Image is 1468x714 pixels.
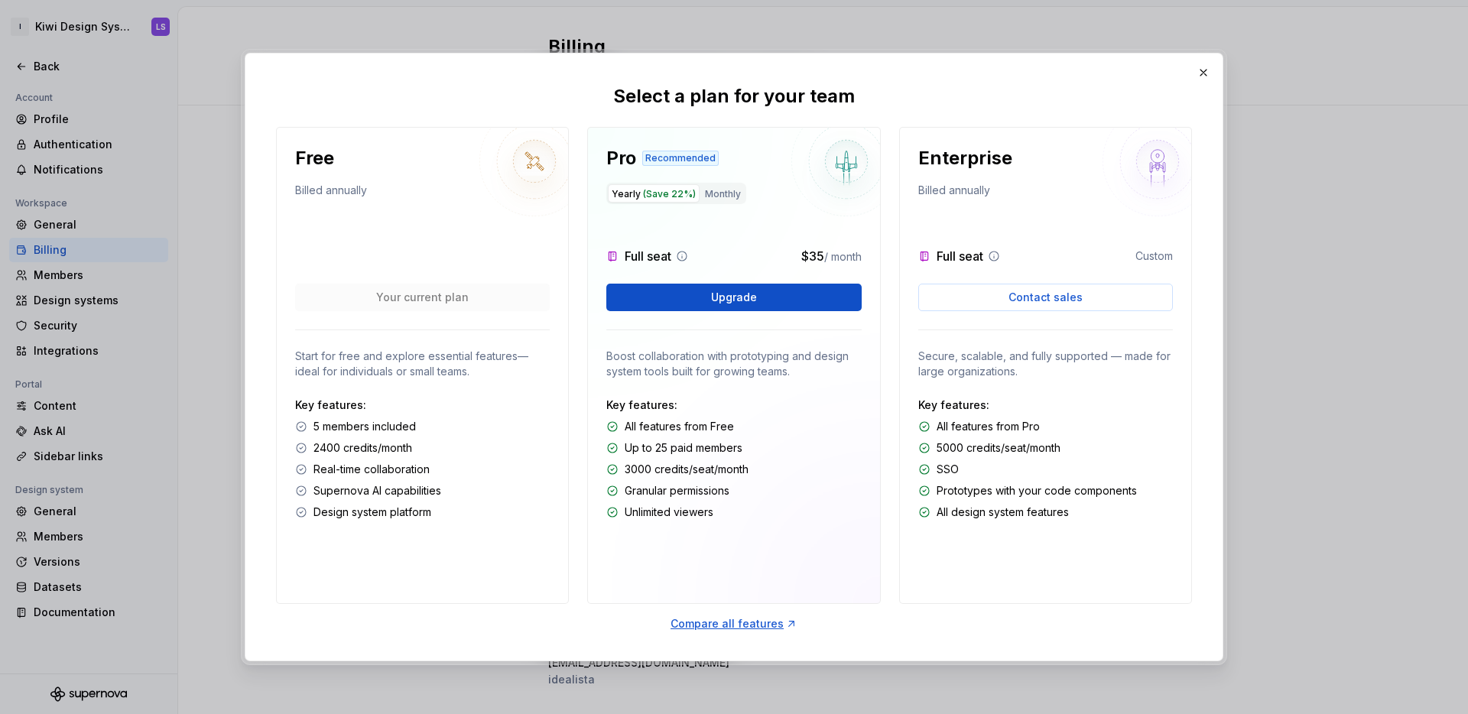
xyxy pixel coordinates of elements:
[613,84,855,109] p: Select a plan for your team
[625,419,734,434] p: All features from Free
[295,146,334,170] p: Free
[295,183,367,204] p: Billed annually
[937,462,959,477] p: SSO
[937,505,1069,520] p: All design system features
[313,419,416,434] p: 5 members included
[313,462,430,477] p: Real-time collaboration
[801,248,824,264] span: $35
[313,483,441,498] p: Supernova AI capabilities
[606,349,861,379] p: Boost collaboration with prototyping and design system tools built for growing teams.
[625,505,713,520] p: Unlimited viewers
[313,440,412,456] p: 2400 credits/month
[606,398,861,413] p: Key features:
[625,462,749,477] p: 3000 credits/seat/month
[918,398,1173,413] p: Key features:
[937,440,1060,456] p: 5000 credits/seat/month
[937,419,1040,434] p: All features from Pro
[625,440,742,456] p: Up to 25 paid members
[937,247,983,265] p: Full seat
[918,146,1012,170] p: Enterprise
[625,483,729,498] p: Granular permissions
[1135,248,1173,264] p: Custom
[918,284,1173,311] a: Contact sales
[711,290,757,305] span: Upgrade
[608,184,700,203] button: Yearly
[918,349,1173,379] p: Secure, scalable, and fully supported — made for large organizations.
[1008,290,1083,305] span: Contact sales
[295,398,550,413] p: Key features:
[606,284,861,311] button: Upgrade
[295,349,550,379] p: Start for free and explore essential features—ideal for individuals or small teams.
[313,505,431,520] p: Design system platform
[643,188,696,200] span: (Save 22%)
[642,151,719,166] div: Recommended
[918,183,990,204] p: Billed annually
[671,616,797,631] a: Compare all features
[937,483,1137,498] p: Prototypes with your code components
[625,247,671,265] p: Full seat
[824,250,862,263] span: / month
[701,184,745,203] button: Monthly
